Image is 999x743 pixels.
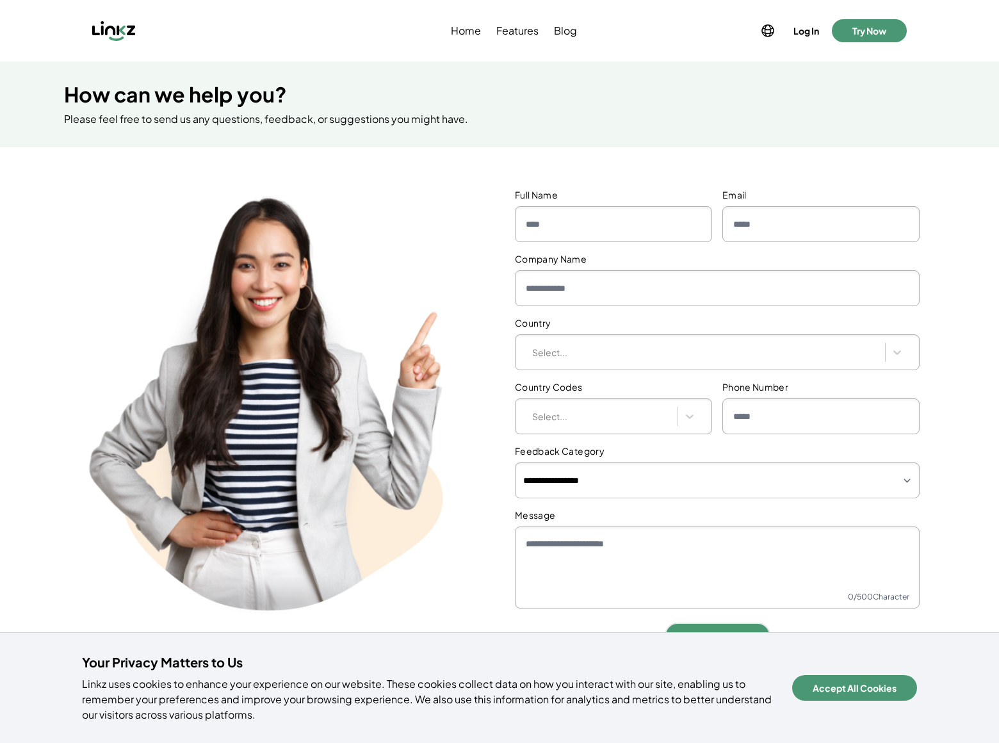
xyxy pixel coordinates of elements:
span: Home [451,23,481,38]
span: Blog [554,23,577,38]
label: Feedback Category [515,445,920,457]
label: Country [515,316,920,329]
button: Try Now [832,19,907,42]
h4: Your Privacy Matters to Us [82,653,777,671]
label: Country Codes [515,380,712,393]
label: Full Name [515,188,712,201]
label: Email [722,188,920,201]
button: Accept All Cookies [792,675,917,701]
button: Log In [791,22,822,40]
a: Blog [551,23,580,38]
label: Company Name [515,252,920,265]
a: Home [448,23,483,38]
label: Message [515,509,920,521]
p: Please feel free to send us any questions, feedback, or suggestions you might have. [64,111,935,127]
img: Linkz logo [92,20,136,41]
button: Submit Inquiry [665,623,770,648]
div: Select... [532,410,671,423]
p: Linkz uses cookies to enhance your experience on our website. These cookies collect data on how y... [82,676,777,723]
img: contact-us-lady-2 [86,168,446,644]
span: Features [496,23,539,38]
a: Features [494,23,541,38]
p: 0 /500 Character [848,592,909,602]
div: Select... [532,346,879,359]
label: Phone Number [722,380,920,393]
h1: How can we help you? [64,82,935,106]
